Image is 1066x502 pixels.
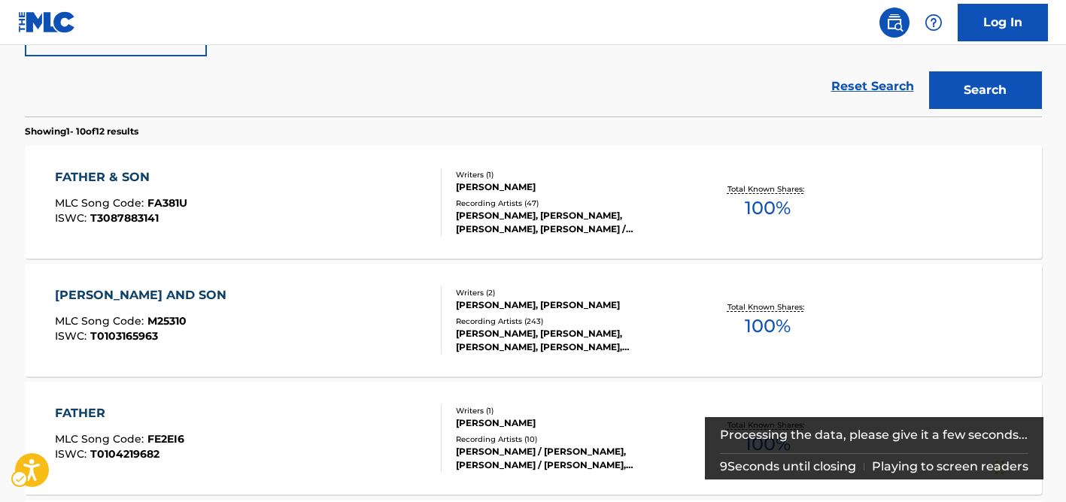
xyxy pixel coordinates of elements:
[90,447,159,461] span: T0104219682
[456,180,683,194] div: [PERSON_NAME]
[456,327,683,354] div: [PERSON_NAME], [PERSON_NAME], [PERSON_NAME], [PERSON_NAME], [PERSON_NAME]
[25,264,1042,376] a: [PERSON_NAME] AND SONMLC Song Code:M25310ISWC:T0103165963Writers (2)[PERSON_NAME], [PERSON_NAME]R...
[456,416,683,430] div: [PERSON_NAME]
[55,286,234,304] div: [PERSON_NAME] AND SON
[745,195,791,222] span: 100 %
[745,313,791,340] span: 100 %
[147,314,187,328] span: M25310
[456,287,683,298] div: Writers ( 2 )
[456,298,683,312] div: [PERSON_NAME], [PERSON_NAME]
[55,329,90,343] span: ISWC :
[90,211,159,225] span: T3087883141
[727,301,808,313] p: Total Known Shares:
[55,211,90,225] span: ISWC :
[824,70,922,103] a: Reset Search
[456,316,683,327] div: Recording Artists ( 243 )
[456,434,683,445] div: Recording Artists ( 10 )
[958,4,1048,41] a: Log In
[456,445,683,472] div: [PERSON_NAME] / [PERSON_NAME], [PERSON_NAME] / [PERSON_NAME], [PERSON_NAME], [PERSON_NAME], [PERS...
[25,125,138,138] p: Showing 1 - 10 of 12 results
[55,404,184,422] div: FATHER
[55,432,147,446] span: MLC Song Code :
[456,198,683,209] div: Recording Artists ( 47 )
[720,417,1029,453] div: Processing the data, please give it a few seconds...
[25,382,1042,494] a: FATHERMLC Song Code:FE2EI6ISWC:T0104219682Writers (1)[PERSON_NAME]Recording Artists (10)[PERSON_N...
[55,314,147,328] span: MLC Song Code :
[885,14,904,32] img: search
[90,329,158,343] span: T0103165963
[147,432,184,446] span: FE2EI6
[18,11,76,33] img: MLC Logo
[727,183,808,195] p: Total Known Shares:
[456,169,683,180] div: Writers ( 1 )
[925,14,943,32] img: help
[929,71,1042,109] button: Search
[456,209,683,236] div: [PERSON_NAME], [PERSON_NAME], [PERSON_NAME], [PERSON_NAME] / [PERSON_NAME], [PERSON_NAME]
[456,405,683,416] div: Writers ( 1 )
[720,459,727,473] span: 9
[55,196,147,210] span: MLC Song Code :
[25,146,1042,259] a: FATHER & SONMLC Song Code:FA381UISWC:T3087883141Writers (1)[PERSON_NAME]Recording Artists (47)[PE...
[55,447,90,461] span: ISWC :
[147,196,187,210] span: FA381U
[55,168,187,186] div: FATHER & SON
